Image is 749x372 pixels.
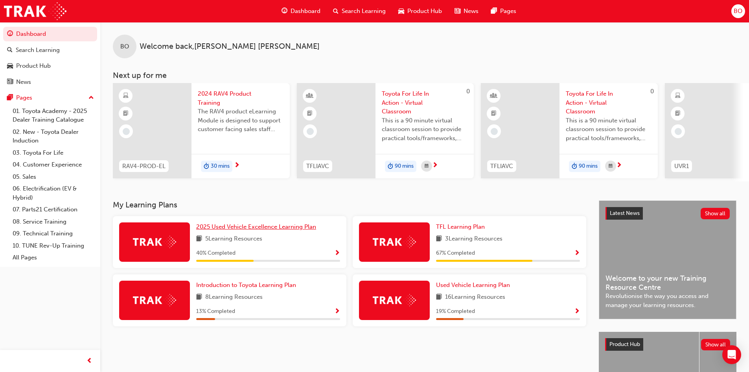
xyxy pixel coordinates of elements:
img: Trak [133,236,176,248]
a: 01. Toyota Academy - 2025 Dealer Training Catalogue [9,105,97,126]
span: 90 mins [579,162,598,171]
span: book-icon [436,234,442,244]
span: Dashboard [291,7,320,16]
span: Latest News [610,210,640,217]
button: Show Progress [574,248,580,258]
a: 05. Sales [9,171,97,183]
span: Show Progress [334,250,340,257]
span: This is a 90 minute virtual classroom session to provide practical tools/frameworks, behaviours a... [566,116,651,143]
span: pages-icon [7,94,13,102]
span: Show Progress [574,308,580,315]
span: This is a 90 minute virtual classroom session to provide practical tools/frameworks, behaviours a... [382,116,467,143]
h3: My Learning Plans [113,200,586,209]
h3: Next up for me [100,71,749,80]
a: Product Hub [3,59,97,73]
a: 02. New - Toyota Dealer Induction [9,126,97,147]
div: Product Hub [16,61,51,70]
button: Pages [3,91,97,105]
span: guage-icon [282,6,287,16]
span: 0 [466,88,470,95]
span: Toyota For Life In Action - Virtual Classroom [566,89,651,116]
span: TFLIAVC [490,162,513,171]
div: Search Learning [16,46,60,55]
span: Search Learning [342,7,386,16]
a: search-iconSearch Learning [327,3,392,19]
a: Search Learning [3,43,97,57]
a: car-iconProduct Hub [392,3,448,19]
a: 0TFLIAVCToyota For Life In Action - Virtual ClassroomThis is a 90 minute virtual classroom sessio... [481,83,658,178]
a: pages-iconPages [485,3,523,19]
span: duration-icon [388,161,393,172]
span: 40 % Completed [196,249,236,258]
span: 90 mins [395,162,414,171]
span: Welcome to your new Training Resource Centre [605,274,730,292]
a: Dashboard [3,27,97,41]
span: BO [120,42,129,51]
a: Latest NewsShow all [605,207,730,220]
span: duration-icon [204,161,209,172]
a: guage-iconDashboard [275,3,327,19]
a: 03. Toyota For Life [9,147,97,159]
span: Revolutionise the way you access and manage your learning resources. [605,292,730,309]
span: news-icon [7,79,13,86]
span: prev-icon [86,356,92,366]
span: learningResourceType_ELEARNING-icon [675,91,681,101]
span: car-icon [398,6,404,16]
span: duration-icon [572,161,577,172]
a: Product HubShow all [605,338,730,351]
span: 2025 Used Vehicle Excellence Learning Plan [196,223,316,230]
a: Latest NewsShow allWelcome to your new Training Resource CentreRevolutionise the way you access a... [599,200,736,319]
span: Pages [500,7,516,16]
a: 04. Customer Experience [9,159,97,171]
a: 0TFLIAVCToyota For Life In Action - Virtual ClassroomThis is a 90 minute virtual classroom sessio... [297,83,474,178]
a: 08. Service Training [9,216,97,228]
span: guage-icon [7,31,13,38]
button: DashboardSearch LearningProduct HubNews [3,25,97,91]
span: booktick-icon [307,109,313,119]
span: search-icon [7,47,13,54]
a: 06. Electrification (EV & Hybrid) [9,183,97,204]
span: RAV4-PROD-EL [122,162,166,171]
span: 2024 RAV4 Product Training [198,89,283,107]
span: learningRecordVerb_NONE-icon [491,128,498,135]
span: 30 mins [211,162,230,171]
a: RAV4-PROD-EL2024 RAV4 Product TrainingThe RAV4 product eLearning Module is designed to support cu... [113,83,290,178]
span: pages-icon [491,6,497,16]
span: News [464,7,478,16]
span: Toyota For Life In Action - Virtual Classroom [382,89,467,116]
span: 16 Learning Resources [445,292,505,302]
span: Welcome back , [PERSON_NAME] [PERSON_NAME] [140,42,320,51]
img: Trak [4,2,66,20]
span: booktick-icon [491,109,497,119]
span: TFL Learning Plan [436,223,485,230]
span: The RAV4 product eLearning Module is designed to support customer facing sales staff with introdu... [198,107,283,134]
span: 5 Learning Resources [205,234,262,244]
img: Trak [373,236,416,248]
button: Show all [701,339,731,350]
span: BO [734,7,742,16]
span: up-icon [88,93,94,103]
span: Used Vehicle Learning Plan [436,281,510,289]
span: calendar-icon [425,161,429,171]
a: All Pages [9,252,97,264]
span: learningRecordVerb_NONE-icon [307,128,314,135]
a: Introduction to Toyota Learning Plan [196,281,299,290]
img: Trak [373,294,416,306]
a: Used Vehicle Learning Plan [436,281,513,290]
span: 3 Learning Resources [445,234,502,244]
span: 0 [650,88,654,95]
span: book-icon [196,234,202,244]
span: book-icon [436,292,442,302]
button: Show Progress [574,307,580,316]
span: TFLIAVC [306,162,329,171]
span: booktick-icon [123,109,129,119]
span: learningResourceType_INSTRUCTOR_LED-icon [491,91,497,101]
a: 10. TUNE Rev-Up Training [9,240,97,252]
button: BO [731,4,745,18]
span: Show Progress [574,250,580,257]
a: 09. Technical Training [9,228,97,240]
span: Show Progress [334,308,340,315]
a: News [3,75,97,89]
span: learningResourceType_INSTRUCTOR_LED-icon [307,91,313,101]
